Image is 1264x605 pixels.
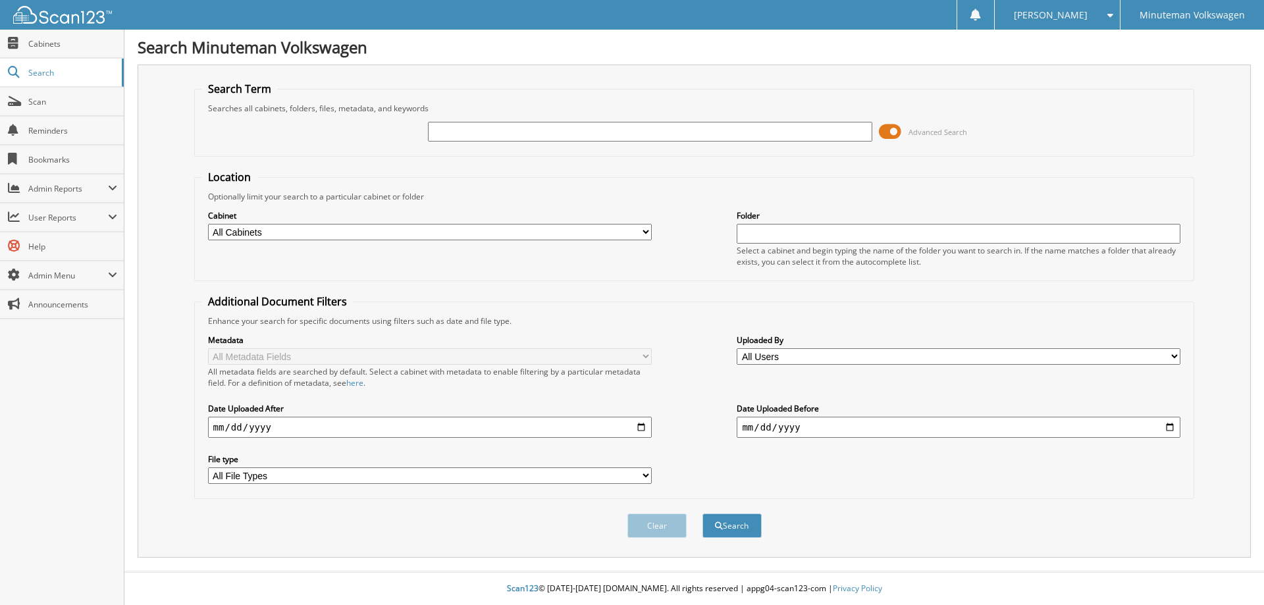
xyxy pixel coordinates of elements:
[28,125,117,136] span: Reminders
[28,38,117,49] span: Cabinets
[201,103,1188,114] div: Searches all cabinets, folders, files, metadata, and keywords
[346,377,363,388] a: here
[124,573,1264,605] div: © [DATE]-[DATE] [DOMAIN_NAME]. All rights reserved | appg04-scan123-com |
[737,334,1180,346] label: Uploaded By
[28,212,108,223] span: User Reports
[28,67,115,78] span: Search
[13,6,112,24] img: scan123-logo-white.svg
[28,183,108,194] span: Admin Reports
[208,454,652,465] label: File type
[201,191,1188,202] div: Optionally limit your search to a particular cabinet or folder
[507,583,539,594] span: Scan123
[208,366,652,388] div: All metadata fields are searched by default. Select a cabinet with metadata to enable filtering b...
[702,513,762,538] button: Search
[201,82,278,96] legend: Search Term
[737,245,1180,267] div: Select a cabinet and begin typing the name of the folder you want to search in. If the name match...
[908,127,967,137] span: Advanced Search
[201,315,1188,327] div: Enhance your search for specific documents using filters such as date and file type.
[201,294,354,309] legend: Additional Document Filters
[737,210,1180,221] label: Folder
[833,583,882,594] a: Privacy Policy
[28,299,117,310] span: Announcements
[28,154,117,165] span: Bookmarks
[208,334,652,346] label: Metadata
[737,403,1180,414] label: Date Uploaded Before
[28,270,108,281] span: Admin Menu
[1140,11,1245,19] span: Minuteman Volkswagen
[627,513,687,538] button: Clear
[28,241,117,252] span: Help
[138,36,1251,58] h1: Search Minuteman Volkswagen
[208,210,652,221] label: Cabinet
[1014,11,1088,19] span: [PERSON_NAME]
[201,170,257,184] legend: Location
[208,403,652,414] label: Date Uploaded After
[208,417,652,438] input: start
[28,96,117,107] span: Scan
[737,417,1180,438] input: end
